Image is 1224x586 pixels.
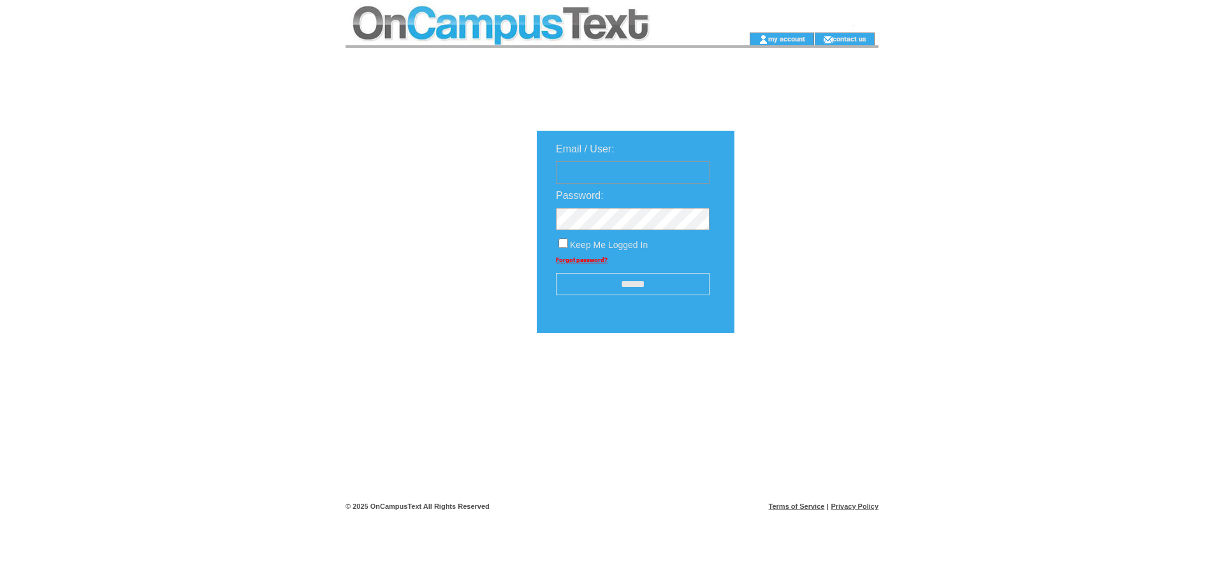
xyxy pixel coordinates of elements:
[768,34,805,43] a: my account
[759,34,768,45] img: account_icon.gif
[771,365,835,381] img: transparent.png
[833,34,866,43] a: contact us
[831,502,878,510] a: Privacy Policy
[346,502,490,510] span: © 2025 OnCampusText All Rights Reserved
[556,143,615,154] span: Email / User:
[823,34,833,45] img: contact_us_icon.gif
[570,240,648,250] span: Keep Me Logged In
[827,502,829,510] span: |
[556,190,604,201] span: Password:
[556,256,608,263] a: Forgot password?
[769,502,825,510] a: Terms of Service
